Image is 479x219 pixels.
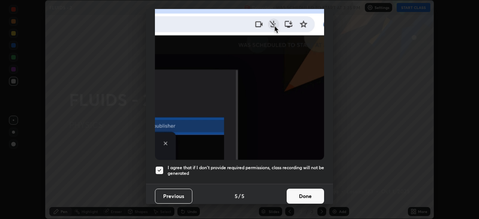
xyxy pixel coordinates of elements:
[287,189,324,204] button: Done
[235,192,238,200] h4: 5
[155,189,192,204] button: Previous
[241,192,244,200] h4: 5
[238,192,241,200] h4: /
[168,165,324,176] h5: I agree that if I don't provide required permissions, class recording will not be generated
